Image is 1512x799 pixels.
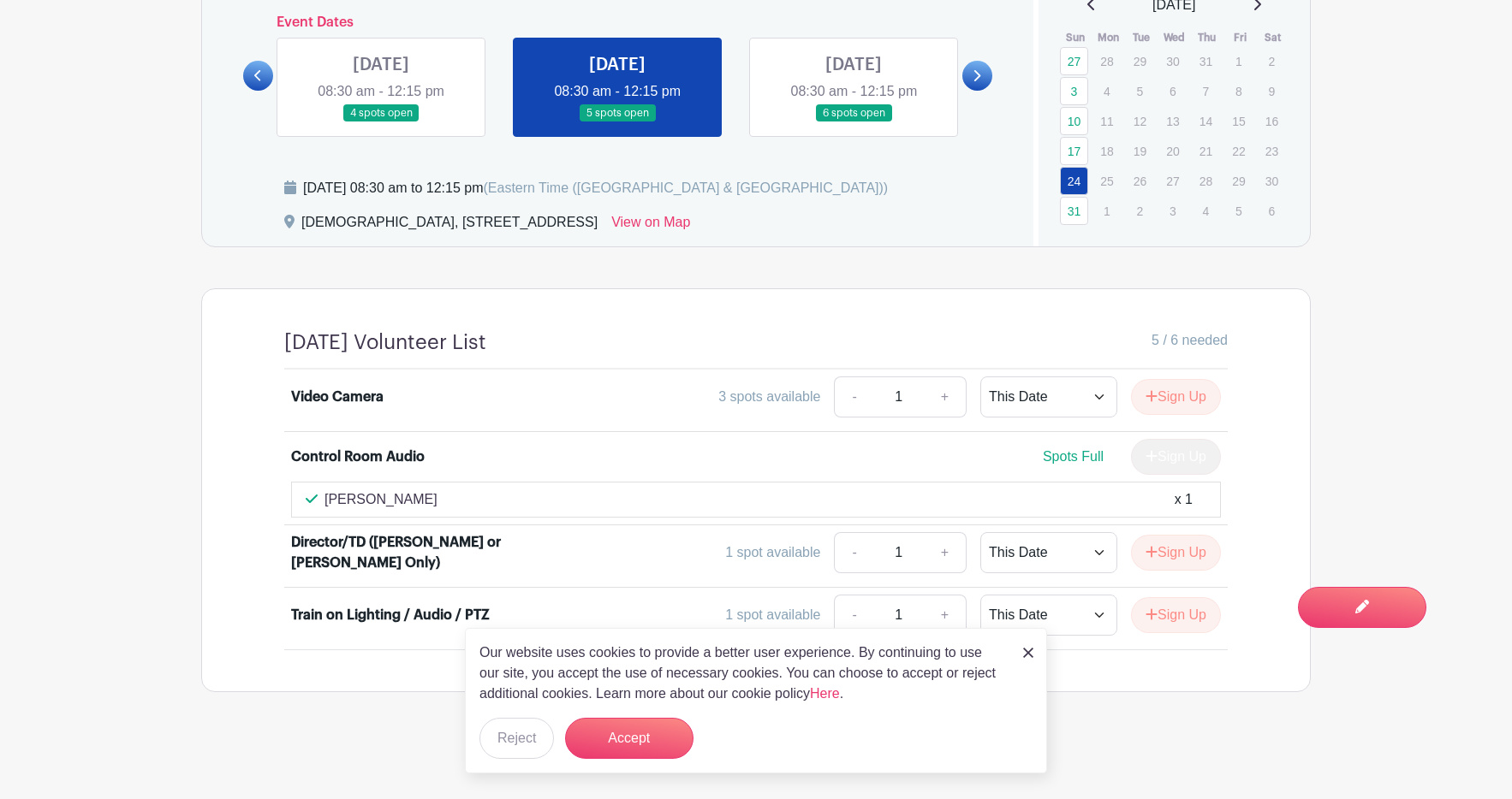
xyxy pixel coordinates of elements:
[1060,107,1088,135] a: 10
[1192,108,1220,134] p: 14
[1224,108,1253,134] p: 15
[1192,138,1220,164] p: 21
[810,686,840,701] a: Here
[284,330,486,355] h4: [DATE] Volunteer List
[1092,48,1121,74] p: 28
[1126,138,1154,164] p: 19
[1258,168,1286,194] p: 30
[924,532,967,573] a: +
[1158,48,1187,74] p: 30
[1158,108,1187,134] p: 13
[301,212,598,240] div: [DEMOGRAPHIC_DATA], [STREET_ADDRESS]
[1060,47,1088,75] a: 27
[1126,168,1154,194] p: 26
[324,489,438,510] p: [PERSON_NAME]
[1158,29,1191,46] th: Wed
[1043,449,1104,464] span: Spots Full
[1192,78,1220,104] p: 7
[1224,48,1253,74] p: 1
[1126,108,1154,134] p: 12
[1258,198,1286,224] p: 6
[479,718,554,759] button: Reject
[924,376,967,417] a: +
[1158,138,1187,164] p: 20
[273,15,962,31] h6: Event Dates
[1126,78,1154,104] p: 5
[303,178,888,198] div: [DATE] 08:30 am to 12:15 pm
[1092,168,1121,194] p: 25
[1092,138,1121,164] p: 18
[1258,108,1286,134] p: 16
[1175,489,1193,510] div: x 1
[291,532,503,573] div: Director/TD ([PERSON_NAME] or [PERSON_NAME] Only)
[834,532,873,573] a: -
[1092,78,1121,104] p: 4
[291,387,384,407] div: Video Camera
[834,595,873,636] a: -
[725,542,820,563] div: 1 spot available
[1126,198,1154,224] p: 2
[718,387,820,407] div: 3 spots available
[1224,198,1253,224] p: 5
[1092,29,1125,46] th: Mon
[1131,379,1221,415] button: Sign Up
[1092,198,1121,224] p: 1
[1223,29,1257,46] th: Fri
[1258,138,1286,164] p: 23
[483,181,888,195] span: (Eastern Time ([GEOGRAPHIC_DATA] & [GEOGRAPHIC_DATA]))
[834,376,873,417] a: -
[1092,108,1121,134] p: 11
[611,212,690,240] a: View on Map
[725,605,820,625] div: 1 spot available
[291,605,490,625] div: Train on Lighting / Audio / PTZ
[1158,198,1187,224] p: 3
[1191,29,1224,46] th: Thu
[1257,29,1290,46] th: Sat
[1060,137,1088,165] a: 17
[1023,648,1033,658] img: close_button-5f87c8562297e5c2d7936805f587ecaba9071eb48480494691a3f1689db116b3.svg
[1131,597,1221,633] button: Sign Up
[1060,197,1088,225] a: 31
[565,718,693,759] button: Accept
[479,642,1005,704] p: Our website uses cookies to provide a better user experience. By continuing to use our site, you ...
[291,447,425,467] div: Control Room Audio
[1224,168,1253,194] p: 29
[1192,48,1220,74] p: 31
[1060,77,1088,105] a: 3
[1060,167,1088,195] a: 24
[1224,138,1253,164] p: 22
[1059,29,1092,46] th: Sun
[1224,78,1253,104] p: 8
[1158,168,1187,194] p: 27
[1192,168,1220,194] p: 28
[1152,330,1228,351] span: 5 / 6 needed
[1125,29,1158,46] th: Tue
[1258,78,1286,104] p: 9
[1131,535,1221,571] button: Sign Up
[1192,198,1220,224] p: 4
[1126,48,1154,74] p: 29
[1258,48,1286,74] p: 2
[924,595,967,636] a: +
[1158,78,1187,104] p: 6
